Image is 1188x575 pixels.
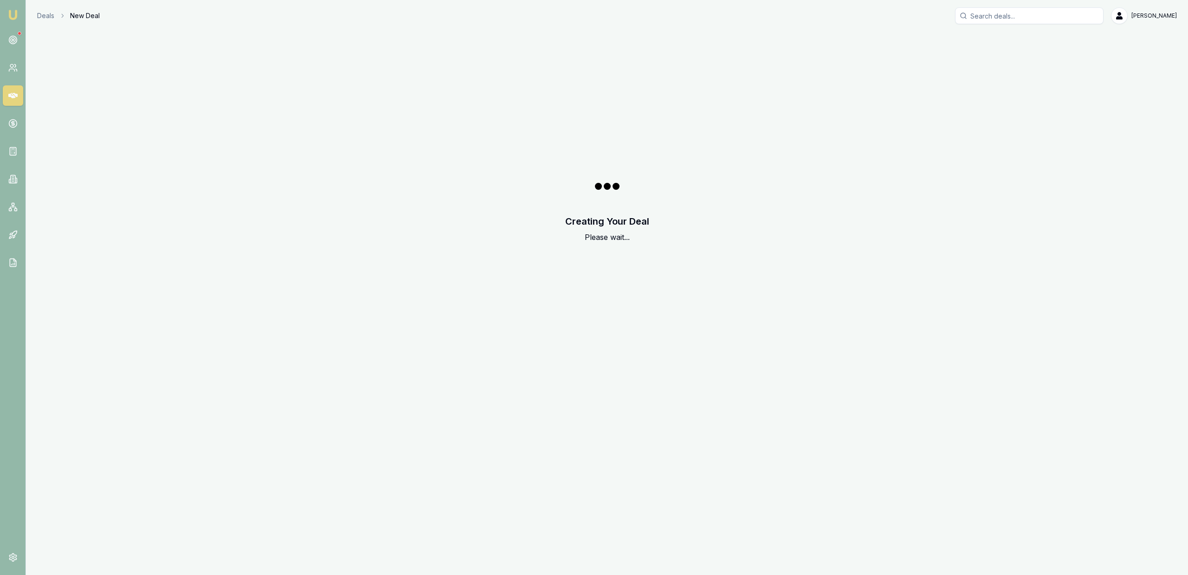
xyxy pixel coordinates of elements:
h2: Creating Your Deal [565,215,649,228]
img: emu-icon-u.png [7,9,19,20]
nav: breadcrumb [37,11,100,20]
a: Deals [37,11,54,20]
span: New Deal [70,11,100,20]
span: [PERSON_NAME] [1131,12,1177,19]
input: Search deals [955,7,1104,24]
p: Please wait... [565,232,649,243]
